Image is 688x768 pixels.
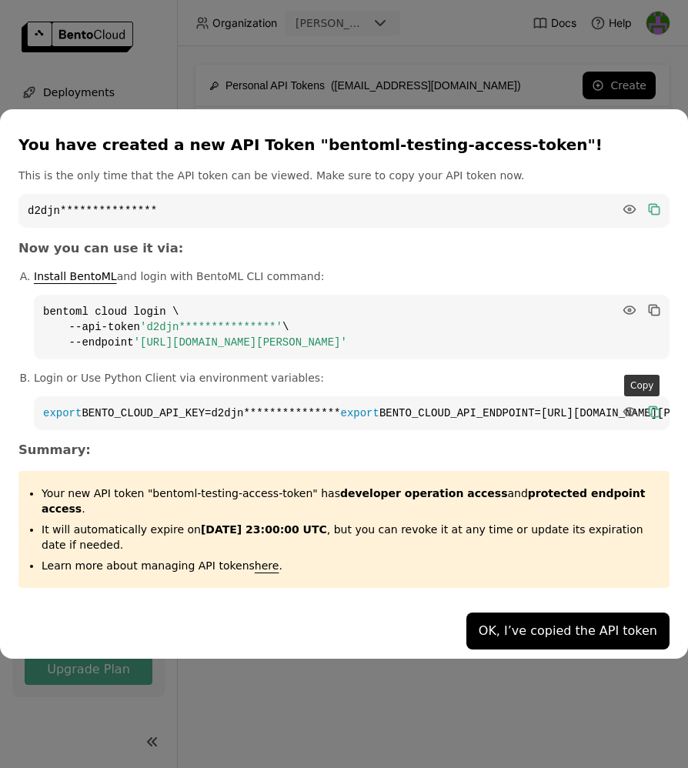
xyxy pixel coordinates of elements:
[201,523,327,536] strong: [DATE] 23:00:00 UTC
[34,269,670,284] p: and login with BentoML CLI command:
[18,241,670,256] h3: Now you can use it via:
[42,487,646,515] strong: protected endpoint access
[134,336,347,349] span: '[URL][DOMAIN_NAME][PERSON_NAME]'
[34,396,670,430] code: BENTO_CLOUD_API_KEY=d2djn*************** BENTO_CLOUD_API_ENDPOINT=[URL][DOMAIN_NAME][PERSON_NAME]
[42,558,658,573] p: Learn more about managing API tokens .
[34,295,670,359] code: bentoml cloud login \ --api-token \ --endpoint
[340,487,508,499] strong: developer operation access
[42,486,658,516] p: Your new API token "bentoml-testing-access-token" has .
[34,370,670,386] p: Login or Use Python Client via environment variables:
[34,270,117,282] a: Install BentoML
[255,559,279,572] a: here
[18,168,670,183] p: This is the only time that the API token can be viewed. Make sure to copy your API token now.
[42,487,646,515] span: and
[18,134,663,155] div: You have created a new API Token "bentoml-testing-access-token"!
[18,442,670,458] h3: Summary:
[624,375,660,396] div: Copy
[43,407,82,419] span: export
[340,407,379,419] span: export
[466,613,670,649] button: OK, I’ve copied the API token
[42,522,658,553] p: It will automatically expire on , but you can revoke it at any time or update its expiration date...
